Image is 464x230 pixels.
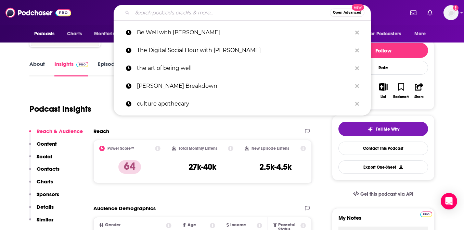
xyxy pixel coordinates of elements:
[333,11,361,14] span: Open Advanced
[29,141,57,153] button: Content
[132,7,330,18] input: Search podcasts, credits, & more...
[29,128,83,141] button: Reach & Audience
[352,4,364,11] span: New
[137,95,352,113] p: culture apothecary
[414,29,426,39] span: More
[374,78,392,103] button: List
[252,146,289,151] h2: New Episode Listens
[420,210,432,217] a: Pro website
[338,142,428,155] a: Contact This Podcast
[29,27,63,40] button: open menu
[29,153,52,166] button: Social
[453,5,459,11] svg: Add a profile image
[114,77,371,95] a: [PERSON_NAME] Breakdown
[393,95,409,99] div: Bookmark
[376,126,399,132] span: Tell Me Why
[381,95,386,99] div: List
[29,191,59,204] button: Sponsors
[37,128,83,134] p: Reach & Audience
[137,41,352,59] p: The Digital Social Hour with Sean Kelly
[37,141,57,147] p: Content
[360,191,413,197] span: Get this podcast via API
[368,29,401,39] span: For Podcasters
[441,193,457,209] div: Open Intercom Messenger
[259,162,292,172] h3: 2.5k-4.5k
[410,78,428,103] button: Share
[37,178,53,185] p: Charts
[37,153,52,160] p: Social
[392,78,410,103] button: Bookmark
[137,24,352,41] p: Be Well with Kelly
[338,43,428,58] button: Follow
[114,95,371,113] a: culture apothecary
[230,223,246,227] span: Income
[188,223,196,227] span: Age
[67,29,82,39] span: Charts
[105,223,120,227] span: Gender
[338,61,428,75] div: Rate
[179,146,217,151] h2: Total Monthly Listens
[189,162,216,172] h3: 27k-40k
[364,27,411,40] button: open menu
[414,95,424,99] div: Share
[420,211,432,217] img: Podchaser Pro
[338,160,428,174] button: Export One-Sheet
[29,204,54,216] button: Details
[93,128,109,134] h2: Reach
[37,191,59,197] p: Sponsors
[63,27,86,40] a: Charts
[37,216,53,223] p: Similar
[443,5,459,20] button: Show profile menu
[114,59,371,77] a: the art of being well
[76,62,88,67] img: Podchaser Pro
[443,5,459,20] img: User Profile
[338,122,428,136] button: tell me why sparkleTell Me Why
[29,61,45,76] a: About
[29,216,53,229] button: Similar
[89,27,127,40] button: open menu
[29,166,60,178] button: Contacts
[29,178,53,191] button: Charts
[348,186,419,203] a: Get this podcast via API
[338,215,428,227] label: My Notes
[54,61,88,76] a: InsightsPodchaser Pro
[29,104,91,114] h1: Podcast Insights
[137,59,352,77] p: the art of being well
[98,61,132,76] a: Episodes359
[118,160,141,174] p: 64
[107,146,134,151] h2: Power Score™
[37,166,60,172] p: Contacts
[408,7,419,19] a: Show notifications dropdown
[330,9,364,17] button: Open AdvancedNew
[114,24,371,41] a: Be Well with [PERSON_NAME]
[425,7,435,19] a: Show notifications dropdown
[114,41,371,59] a: The Digital Social Hour with [PERSON_NAME]
[34,29,54,39] span: Podcasts
[137,77,352,95] p: Mayim Bialik's Breakdown
[410,27,435,40] button: open menu
[114,5,371,21] div: Search podcasts, credits, & more...
[37,204,54,210] p: Details
[443,5,459,20] span: Logged in as heidi.egloff
[5,6,71,19] img: Podchaser - Follow, Share and Rate Podcasts
[94,29,118,39] span: Monitoring
[93,205,156,211] h2: Audience Demographics
[368,126,373,132] img: tell me why sparkle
